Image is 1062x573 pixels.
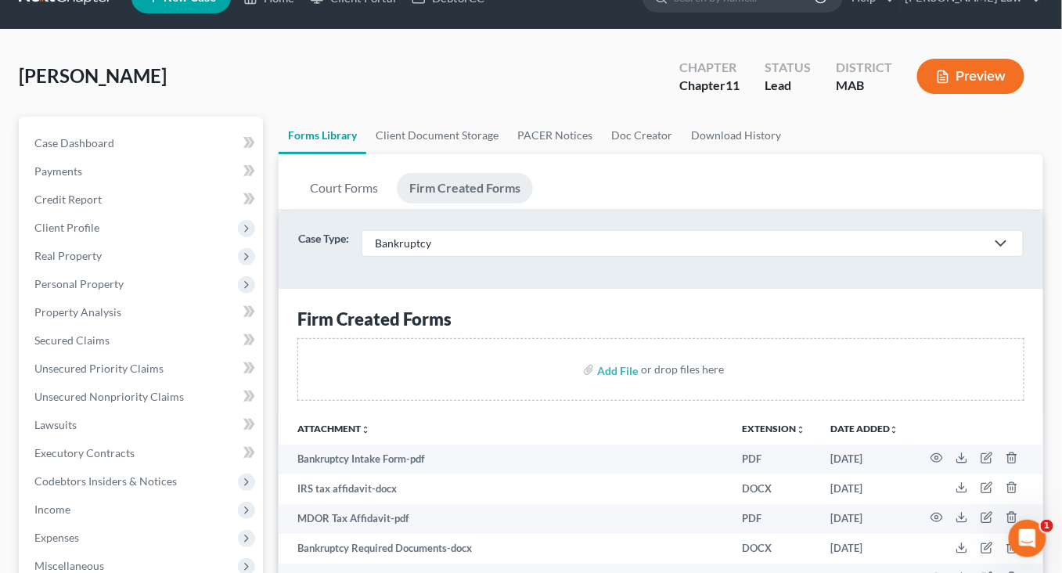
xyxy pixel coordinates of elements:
[375,236,985,251] div: Bankruptcy
[22,157,263,186] a: Payments
[765,59,811,77] div: Status
[279,445,729,474] td: Bankruptcy Intake Form-pdf
[682,117,790,154] a: Download History
[34,277,124,290] span: Personal Property
[981,481,993,494] button: firmCaseType.title
[729,474,818,504] td: DOCX
[34,221,99,234] span: Client Profile
[796,425,805,434] i: unfold_more
[34,164,82,178] span: Payments
[818,504,912,534] td: [DATE]
[981,511,993,524] button: firmCaseType.title
[917,59,1024,94] button: Preview
[890,425,899,434] i: unfold_more
[22,355,263,383] a: Unsecured Priority Claims
[279,117,366,154] a: Forms Library
[818,445,912,474] td: [DATE]
[34,474,177,488] span: Codebtors Insiders & Notices
[19,64,167,87] span: [PERSON_NAME]
[297,173,391,204] a: Court Forms
[508,117,602,154] a: PACER Notices
[361,425,370,434] i: unfold_more
[818,534,912,564] td: [DATE]
[22,439,263,467] a: Executory Contracts
[830,423,899,434] a: Date Addedunfold_more
[1009,520,1046,557] iframe: Intercom live chat
[366,117,508,154] a: Client Document Storage
[742,423,805,434] a: Extensionunfold_more
[818,474,912,504] td: [DATE]
[765,77,811,95] div: Lead
[279,504,729,534] td: MDOR Tax Affidavit-pdf
[22,129,263,157] a: Case Dashboard
[34,446,135,459] span: Executory Contracts
[34,333,110,347] span: Secured Claims
[642,362,725,377] div: or drop files here
[836,77,892,95] div: MAB
[729,534,818,564] td: DOCX
[729,445,818,474] td: PDF
[981,452,993,464] button: firmCaseType.title
[725,77,740,92] span: 11
[397,173,533,204] a: Firm Created Forms
[34,390,184,403] span: Unsecured Nonpriority Claims
[34,531,79,544] span: Expenses
[297,423,370,434] a: Attachmentunfold_more
[1041,520,1053,532] span: 1
[279,534,729,564] td: Bankruptcy Required Documents-docx
[34,418,77,431] span: Lawsuits
[981,542,993,554] button: firmCaseType.title
[34,136,114,150] span: Case Dashboard
[279,474,729,504] td: IRS tax affidavit-docx
[22,383,263,411] a: Unsecured Nonpriority Claims
[679,59,740,77] div: Chapter
[34,193,102,206] span: Credit Report
[22,411,263,439] a: Lawsuits
[22,186,263,214] a: Credit Report
[836,59,892,77] div: District
[22,326,263,355] a: Secured Claims
[729,504,818,534] td: PDF
[34,249,102,262] span: Real Property
[298,230,349,257] label: Case Type:
[34,559,104,572] span: Miscellaneous
[602,117,682,154] a: Doc Creator
[34,503,70,516] span: Income
[34,362,164,375] span: Unsecured Priority Claims
[679,77,740,95] div: Chapter
[297,308,1024,330] div: Firm Created Forms
[34,305,121,319] span: Property Analysis
[22,298,263,326] a: Property Analysis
